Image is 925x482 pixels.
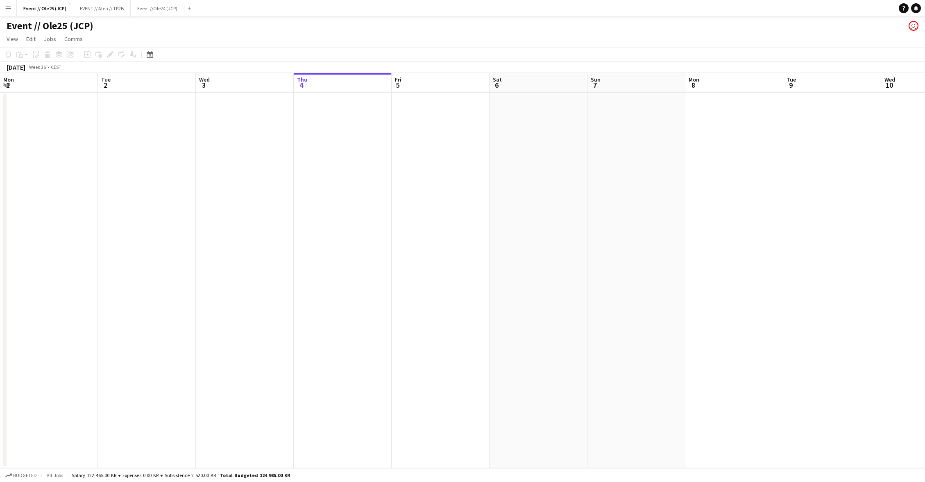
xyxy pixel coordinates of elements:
a: Jobs [41,34,59,44]
span: 10 [883,80,895,90]
span: Wed [199,76,210,83]
app-user-avatar: Ole Rise [909,21,918,31]
span: Mon [689,76,699,83]
button: Event // Ole25 (JCP) [17,0,73,16]
span: Thu [297,76,307,83]
button: EVENT // Atea // TP2B [73,0,131,16]
span: All jobs [45,472,65,478]
span: 8 [687,80,699,90]
span: 6 [492,80,502,90]
span: 7 [589,80,601,90]
span: Sun [591,76,601,83]
h1: Event // Ole25 (JCP) [7,20,93,32]
span: 1 [2,80,14,90]
span: 5 [394,80,401,90]
div: Salary 122 465.00 KR + Expenses 0.00 KR + Subsistence 2 520.00 KR = [72,472,290,478]
span: 4 [296,80,307,90]
span: 3 [198,80,210,90]
a: Edit [23,34,39,44]
button: Event //Ole24 (JCP) [131,0,184,16]
span: Fri [395,76,401,83]
button: Budgeted [4,471,38,480]
div: CEST [51,64,61,70]
span: Sat [493,76,502,83]
div: [DATE] [7,63,25,71]
a: Comms [61,34,86,44]
span: Tue [101,76,111,83]
span: Wed [884,76,895,83]
span: Comms [64,35,83,43]
span: Budgeted [13,473,37,478]
span: Edit [26,35,36,43]
span: 9 [785,80,796,90]
span: 2 [100,80,111,90]
a: View [3,34,21,44]
span: Mon [3,76,14,83]
span: Total Budgeted 124 985.00 KR [220,472,290,478]
span: View [7,35,18,43]
span: Tue [787,76,796,83]
span: Jobs [44,35,56,43]
span: Week 36 [27,64,48,70]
